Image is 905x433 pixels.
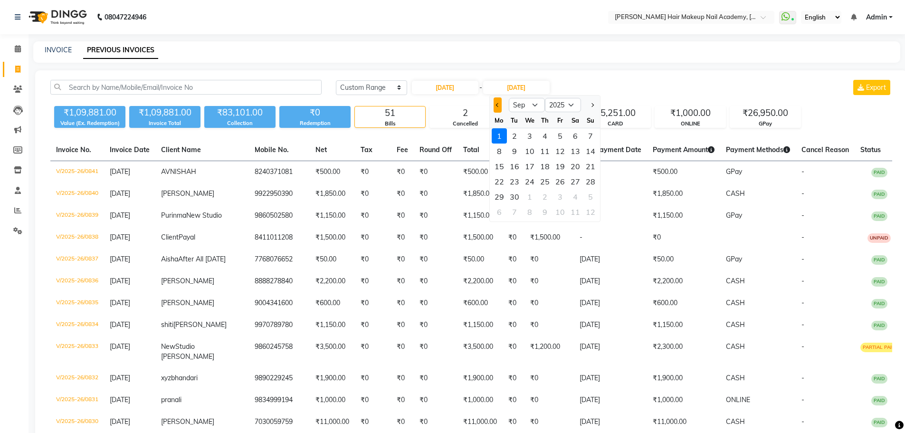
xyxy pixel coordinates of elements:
div: Saturday, September 6, 2025 [568,128,583,144]
div: 10 [522,144,537,159]
td: 9922950390 [249,183,310,205]
div: Monday, October 6, 2025 [492,204,507,220]
span: Total [463,145,479,154]
div: ₹1,09,881.00 [129,106,200,119]
div: Sunday, October 5, 2025 [583,189,598,204]
div: CARD [580,120,650,128]
div: 1 [492,128,507,144]
span: PAID [871,168,887,177]
div: Value (Ex. Redemption) [54,119,125,127]
span: Payment Methods [726,145,790,154]
a: PREVIOUS INVOICES [83,42,158,59]
td: [DATE] [574,367,647,389]
td: [DATE] [574,205,647,227]
span: PAID [871,299,887,308]
div: Cancelled [430,120,500,128]
div: Sa [568,113,583,128]
div: Tuesday, September 16, 2025 [507,159,522,174]
div: Th [537,113,553,128]
div: 8 [492,144,507,159]
div: 8 [522,204,537,220]
span: Round Off [419,145,452,154]
div: 5 [583,189,598,204]
td: 8240371081 [249,161,310,183]
div: Friday, September 5, 2025 [553,128,568,144]
td: ₹0 [503,227,524,249]
div: Redemption [279,119,351,127]
div: 12 [553,144,568,159]
div: Wednesday, September 10, 2025 [522,144,537,159]
span: [PERSON_NAME] [161,189,214,198]
div: Friday, October 10, 2025 [553,204,568,220]
span: SHAH [177,167,196,176]
div: 14 [583,144,598,159]
div: We [522,113,537,128]
td: ₹1,850.00 [310,183,355,205]
button: Previous month [494,97,502,113]
span: - [801,167,804,176]
span: - [801,277,804,285]
td: ₹0 [414,161,457,183]
td: ₹0 [391,314,414,336]
div: Su [583,113,598,128]
td: [DATE] [574,249,647,270]
td: 9834999194 [249,389,310,411]
td: ₹3,500.00 [310,336,355,367]
div: Fr [553,113,568,128]
td: ₹1,150.00 [457,205,503,227]
td: ₹0 [391,270,414,292]
div: Tuesday, September 30, 2025 [507,189,522,204]
div: 28 [583,174,598,189]
span: bhandari [171,374,198,382]
td: ₹1,200.00 [524,336,574,367]
td: ₹0 [414,183,457,205]
div: ₹83,101.00 [204,106,276,119]
div: ₹1,000.00 [655,106,725,120]
td: ₹0 [414,292,457,314]
span: - [801,298,804,307]
td: ₹1,850.00 [647,183,720,205]
td: ₹0 [355,314,391,336]
td: - [574,227,647,249]
div: Thursday, September 11, 2025 [537,144,553,159]
div: Monday, September 22, 2025 [492,174,507,189]
td: ₹2,200.00 [310,270,355,292]
td: V/2025-26/0836 [50,270,104,292]
td: 9890229245 [249,367,310,389]
span: CASH [726,277,745,285]
span: - [801,374,804,382]
span: GPay [726,167,742,176]
div: 16 [507,159,522,174]
td: ₹0 [391,205,414,227]
div: 10 [553,204,568,220]
div: Saturday, September 20, 2025 [568,159,583,174]
td: ₹0 [391,367,414,389]
span: Fee [397,145,408,154]
div: 7 [583,128,598,144]
td: ₹1,850.00 [457,183,503,205]
td: ₹2,200.00 [647,270,720,292]
td: ₹0 [503,249,524,270]
span: [DATE] [110,320,130,329]
div: Tuesday, September 9, 2025 [507,144,522,159]
div: Monday, September 29, 2025 [492,189,507,204]
td: ₹0 [414,227,457,249]
td: ₹1,500.00 [524,227,574,249]
td: 9860245758 [249,336,310,367]
span: [DATE] [110,374,130,382]
td: ₹600.00 [647,292,720,314]
span: Client [161,233,179,241]
div: Tu [507,113,522,128]
div: Tuesday, October 7, 2025 [507,204,522,220]
span: [DATE] [110,233,130,241]
span: UNPAID [867,233,891,243]
div: 7 [507,204,522,220]
div: 1 [522,189,537,204]
div: Saturday, October 11, 2025 [568,204,583,220]
td: ₹0 [647,227,720,249]
div: ₹5,251.00 [580,106,650,120]
span: PAID [871,190,887,199]
td: V/2025-26/0834 [50,314,104,336]
td: ₹0 [355,161,391,183]
div: Tuesday, September 2, 2025 [507,128,522,144]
